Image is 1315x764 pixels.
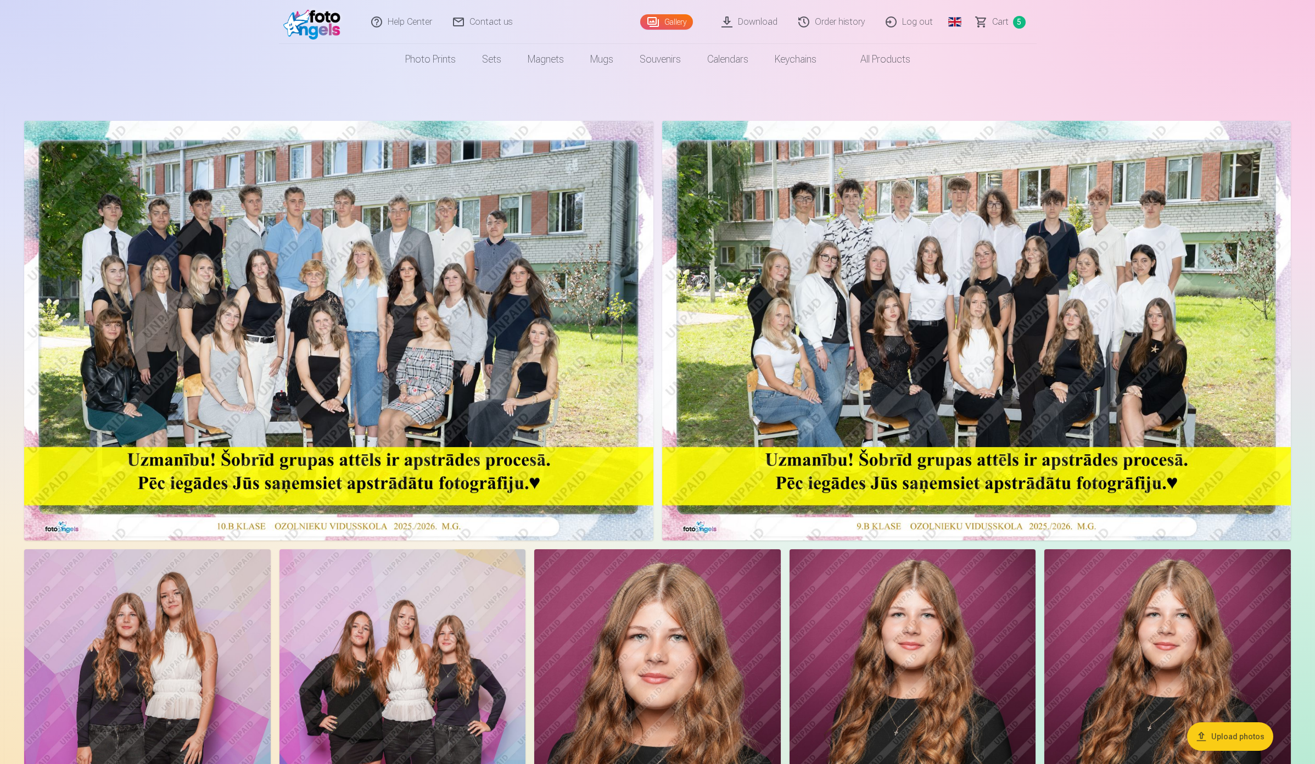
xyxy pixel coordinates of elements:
span: 5 [1013,16,1026,29]
a: Sets [469,44,514,75]
img: /fa1 [283,4,346,40]
a: Keychains [762,44,830,75]
span: Сart [992,15,1009,29]
a: Calendars [694,44,762,75]
a: Photo prints [392,44,469,75]
button: Upload photos [1187,722,1273,751]
a: All products [830,44,924,75]
a: Magnets [514,44,577,75]
a: Souvenirs [626,44,694,75]
a: Mugs [577,44,626,75]
a: Gallery [640,14,693,30]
